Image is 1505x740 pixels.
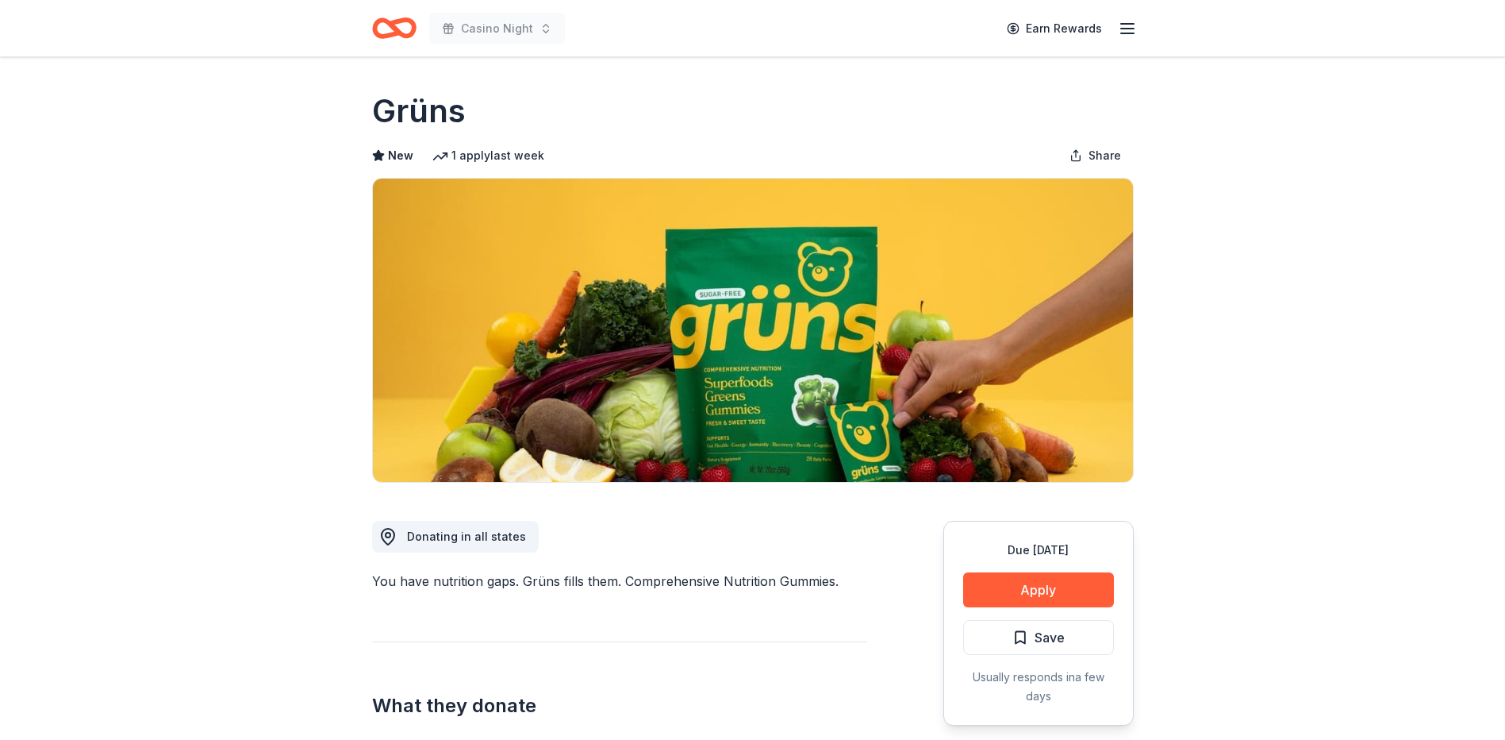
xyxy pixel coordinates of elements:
img: Image for Grüns [373,179,1133,482]
div: You have nutrition gaps. Grüns fills them. Comprehensive Nutrition Gummies. [372,572,867,591]
button: Apply [963,572,1114,607]
h2: What they donate [372,693,867,719]
a: Earn Rewards [997,14,1111,43]
div: Usually responds in a few days [963,668,1114,706]
button: Casino Night [429,13,565,44]
span: Casino Night [461,19,533,38]
span: Donating in all states [407,530,526,543]
span: Share [1088,146,1121,165]
button: Share [1057,140,1134,172]
span: Save [1035,627,1065,648]
button: Save [963,620,1114,655]
h1: Grüns [372,89,466,133]
div: Due [DATE] [963,541,1114,560]
a: Home [372,10,417,47]
span: New [388,146,413,165]
div: 1 apply last week [432,146,544,165]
